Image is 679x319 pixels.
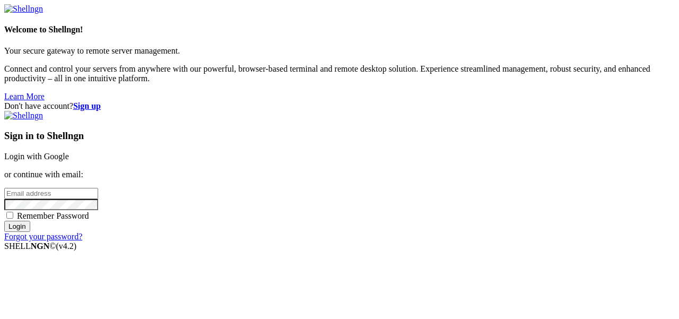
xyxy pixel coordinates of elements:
p: or continue with email: [4,170,675,179]
input: Login [4,221,30,232]
span: Remember Password [17,211,89,220]
img: Shellngn [4,4,43,14]
h4: Welcome to Shellngn! [4,25,675,35]
span: 4.2.0 [56,242,77,251]
a: Sign up [73,101,101,110]
a: Login with Google [4,152,69,161]
div: Don't have account? [4,101,675,111]
input: Email address [4,188,98,199]
input: Remember Password [6,212,13,219]
img: Shellngn [4,111,43,120]
p: Your secure gateway to remote server management. [4,46,675,56]
p: Connect and control your servers from anywhere with our powerful, browser-based terminal and remo... [4,64,675,83]
h3: Sign in to Shellngn [4,130,675,142]
span: SHELL © [4,242,76,251]
a: Learn More [4,92,45,101]
a: Forgot your password? [4,232,82,241]
b: NGN [31,242,50,251]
